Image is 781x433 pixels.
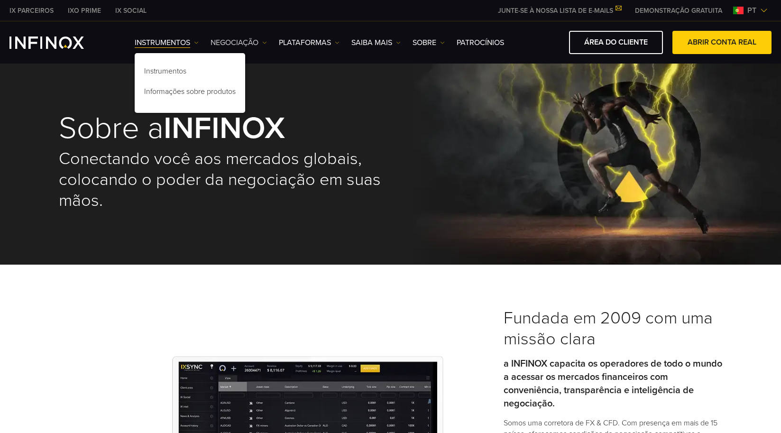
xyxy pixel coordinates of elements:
[504,308,723,350] h3: Fundada em 2009 com uma missão clara
[279,37,340,48] a: PLATAFORMAS
[59,148,391,211] h2: Conectando você aos mercados globais, colocando o poder da negociação em suas mãos.
[135,63,245,83] a: Instrumentos
[491,7,628,15] a: JUNTE-SE À NOSSA LISTA DE E-MAILS
[457,37,504,48] a: Patrocínios
[351,37,401,48] a: Saiba mais
[108,6,154,16] a: INFINOX
[9,37,106,49] a: INFINOX Logo
[628,6,729,16] a: INFINOX MENU
[211,37,267,48] a: NEGOCIAÇÃO
[2,6,61,16] a: INFINOX
[135,83,245,103] a: Informações sobre produtos
[744,5,760,16] span: pt
[413,37,445,48] a: SOBRE
[164,110,285,147] strong: INFINOX
[61,6,108,16] a: INFINOX
[569,31,663,54] a: ÁREA DO CLIENTE
[504,357,723,410] p: a INFINOX capacita os operadores de todo o mundo a acessar os mercados financeiros com conveniênc...
[672,31,772,54] a: ABRIR CONTA REAL
[59,113,391,144] h1: Sobre a
[135,37,199,48] a: Instrumentos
